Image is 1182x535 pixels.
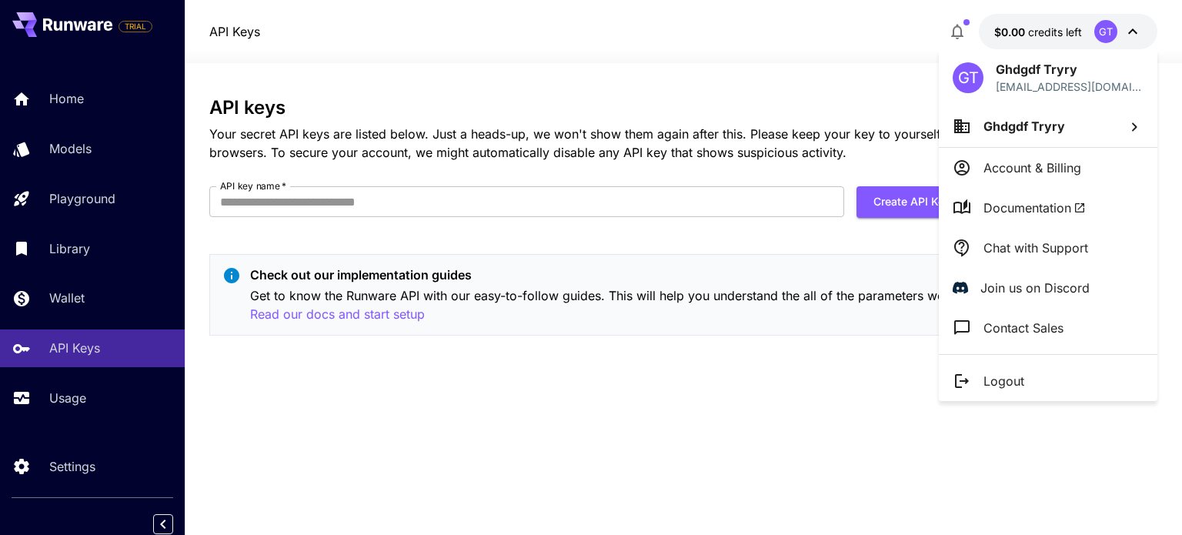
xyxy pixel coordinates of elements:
[983,372,1024,390] p: Logout
[996,60,1144,79] p: Ghdgdf Tryry
[953,62,983,93] div: GT
[983,319,1063,337] p: Contact Sales
[983,119,1065,134] span: Ghdgdf Tryry
[983,199,1086,217] span: Documentation
[983,159,1081,177] p: Account & Billing
[983,239,1088,257] p: Chat with Support
[980,279,1090,297] p: Join us on Discord
[939,105,1157,147] button: Ghdgdf Tryry
[996,79,1144,95] p: [EMAIL_ADDRESS][DOMAIN_NAME]
[996,79,1144,95] div: jeris2@rvneous.com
